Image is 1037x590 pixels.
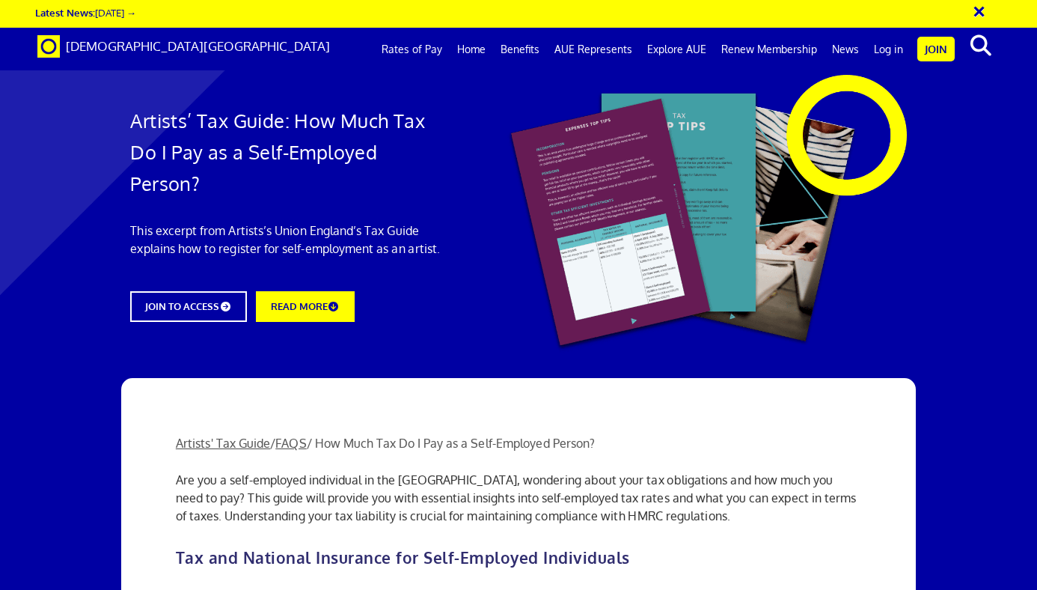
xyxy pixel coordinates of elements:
[374,31,450,68] a: Rates of Pay
[35,6,95,19] strong: Latest News:
[640,31,714,68] a: Explore AUE
[66,38,330,54] span: [DEMOGRAPHIC_DATA][GEOGRAPHIC_DATA]
[26,28,341,65] a: Brand [DEMOGRAPHIC_DATA][GEOGRAPHIC_DATA]
[825,31,866,68] a: News
[130,291,246,322] a: JOIN TO ACCESS
[176,436,595,451] span: / / How Much Tax Do I Pay as a Self-Employed Person?
[547,31,640,68] a: AUE Represents
[130,222,441,258] p: This excerpt from Artists’s Union England’s Tax Guide explains how to register for self-employmen...
[130,105,441,199] h1: Artists’ Tax Guide: How Much Tax Do I Pay as a Self-Employed Person?
[714,31,825,68] a: Renew Membership
[176,549,861,566] h2: Tax and National Insurance for Self-Employed Individuals
[958,30,1003,61] button: search
[450,31,493,68] a: Home
[35,6,136,19] a: Latest News:[DATE] →
[256,291,355,322] a: READ MORE
[176,436,270,451] a: Artists' Tax Guide
[866,31,911,68] a: Log in
[493,31,547,68] a: Benefits
[917,37,955,61] a: Join
[176,471,861,525] p: Are you a self-employed individual in the [GEOGRAPHIC_DATA], wondering about your tax obligations...
[275,436,306,451] a: FAQS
